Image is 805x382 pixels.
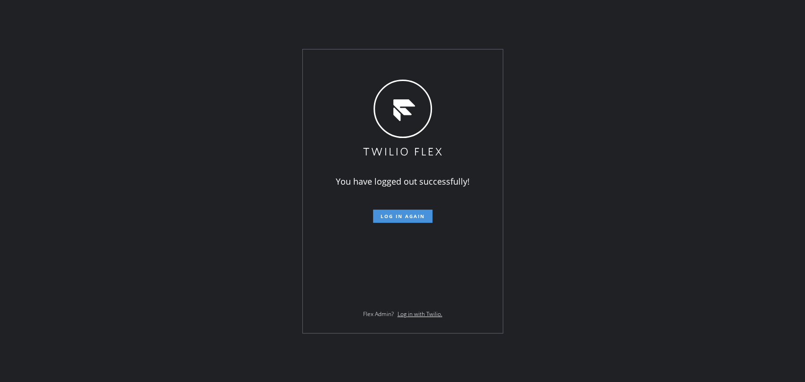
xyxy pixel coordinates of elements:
button: Log in again [373,210,432,223]
span: Flex Admin? [363,310,394,318]
span: Log in again [381,213,425,219]
a: Log in with Twilio. [398,310,442,318]
span: You have logged out successfully! [336,176,470,187]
